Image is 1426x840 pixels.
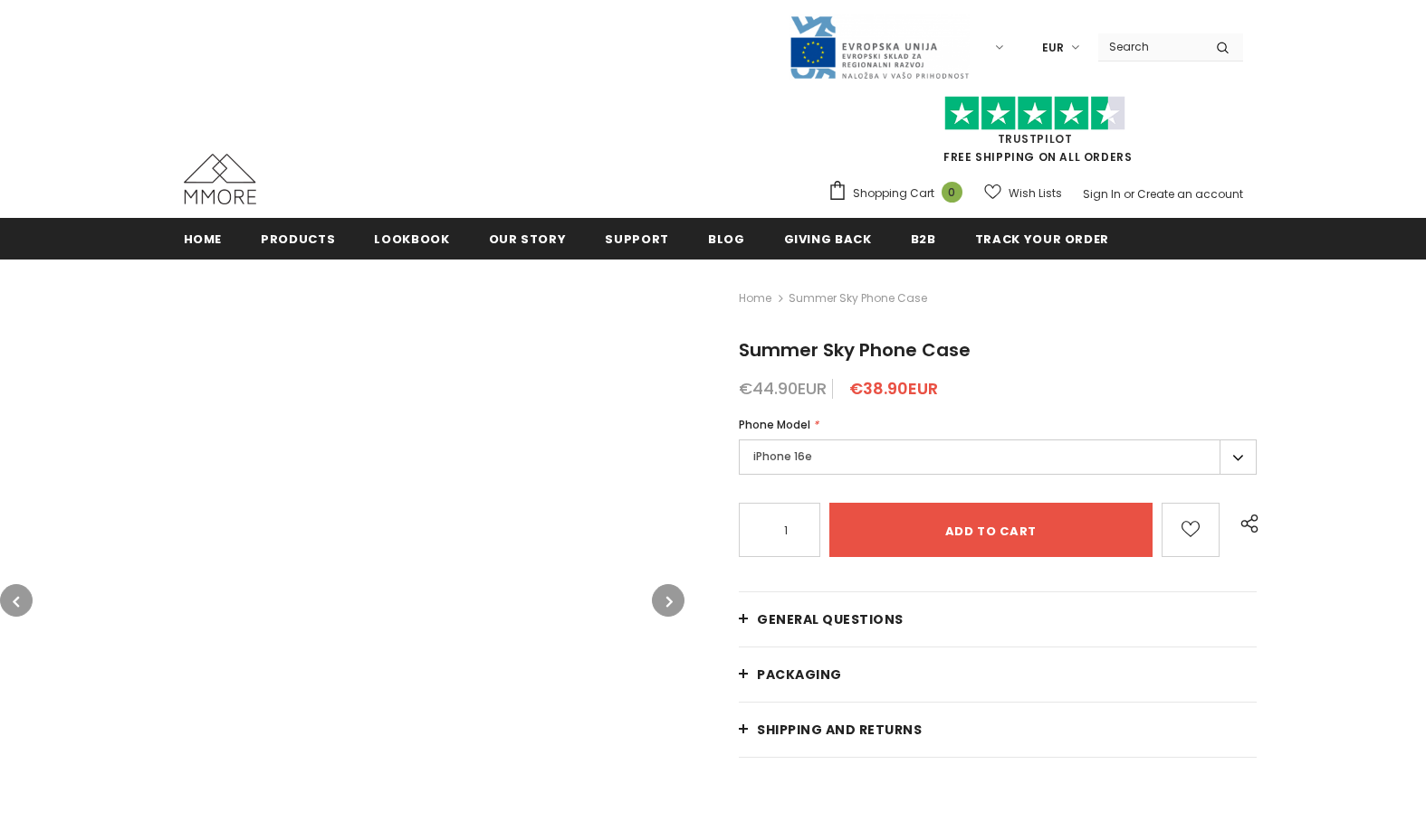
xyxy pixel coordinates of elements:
[757,610,904,628] span: General Questions
[184,218,223,259] a: Home
[757,665,842,684] span: PACKAGING
[784,231,872,248] span: Giving back
[911,231,936,248] span: B2B
[789,14,970,80] img: Javni Razpis
[757,721,922,739] span: Shipping and returns
[828,104,1243,165] span: FREE SHIPPING ON ALL ORDERS
[853,184,934,203] span: Shopping Cart
[789,288,927,309] span: Summer Sky Phone Case
[261,218,335,259] a: Products
[1009,184,1062,203] span: Wish Lists
[374,218,449,259] a: Lookbook
[1098,33,1202,60] input: Search Site
[942,182,962,203] span: 0
[184,154,256,204] img: MMORE Cases
[605,231,669,248] span: support
[184,231,223,248] span: Home
[1137,186,1243,202] a: Create an account
[1083,186,1121,202] a: Sign In
[984,177,1062,209] a: Wish Lists
[975,231,1109,248] span: Track your order
[739,337,971,363] span: Summer Sky Phone Case
[708,218,745,259] a: Blog
[975,218,1109,259] a: Track your order
[1124,186,1134,202] span: or
[789,39,970,54] a: Javni Razpis
[261,231,335,248] span: Products
[739,417,810,432] span: Phone Model
[739,703,1257,757] a: Shipping and returns
[829,503,1153,557] input: Add to cart
[828,180,971,207] a: Shopping Cart 0
[849,377,938,400] span: €38.90EUR
[489,218,567,259] a: Our Story
[605,218,669,259] a: support
[739,439,1257,475] label: iPhone 16e
[944,96,1125,131] img: Trust Pilot Stars
[489,231,567,248] span: Our Story
[1042,39,1064,57] span: EUR
[998,131,1073,146] a: Trustpilot
[739,377,827,400] span: €44.90EUR
[739,592,1257,647] a: General Questions
[739,647,1257,702] a: PACKAGING
[374,231,449,248] span: Lookbook
[739,288,771,309] a: Home
[708,231,745,248] span: Blog
[911,218,936,259] a: B2B
[784,218,872,259] a: Giving back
